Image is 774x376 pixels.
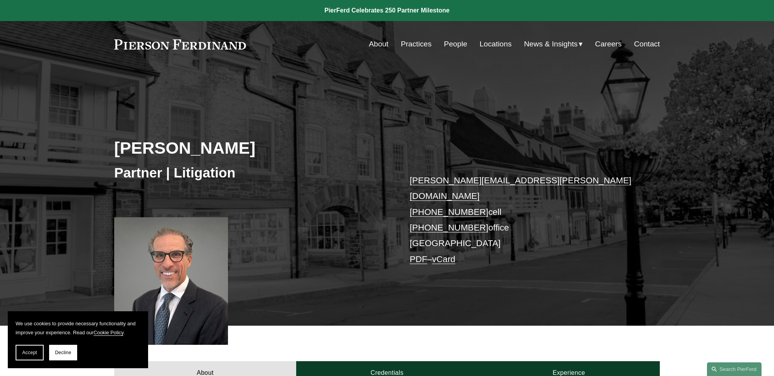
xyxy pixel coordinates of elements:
[524,37,583,51] a: folder dropdown
[114,164,387,181] h3: Partner | Litigation
[94,330,124,335] a: Cookie Policy
[16,345,44,360] button: Accept
[410,207,488,217] a: [PHONE_NUMBER]
[432,254,456,264] a: vCard
[707,362,762,376] a: Search this site
[8,311,148,368] section: Cookie banner
[595,37,622,51] a: Careers
[369,37,388,51] a: About
[401,37,431,51] a: Practices
[410,223,488,232] a: [PHONE_NUMBER]
[55,350,71,355] span: Decline
[49,345,77,360] button: Decline
[16,319,140,337] p: We use cookies to provide necessary functionality and improve your experience. Read our .
[634,37,660,51] a: Contact
[410,176,631,201] a: [PERSON_NAME][EMAIL_ADDRESS][PERSON_NAME][DOMAIN_NAME]
[22,350,37,355] span: Accept
[410,173,637,267] p: cell office [GEOGRAPHIC_DATA] –
[480,37,512,51] a: Locations
[444,37,467,51] a: People
[410,254,427,264] a: PDF
[524,37,578,51] span: News & Insights
[114,138,387,158] h2: [PERSON_NAME]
